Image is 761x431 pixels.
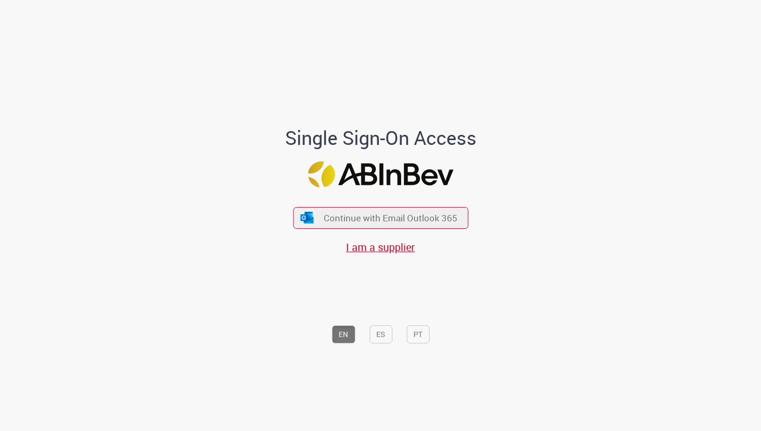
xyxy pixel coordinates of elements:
button: PT [407,325,429,343]
span: Continue with Email Outlook 365 [324,212,457,224]
h1: Single Sign-On Access [234,127,528,149]
button: ícone Azure/Microsoft 360 Continue with Email Outlook 365 [293,207,468,229]
img: ícone Azure/Microsoft 360 [300,212,315,223]
button: ES [369,325,392,343]
a: I am a supplier [346,240,415,254]
img: Logo ABInBev [308,161,453,187]
button: EN [332,325,355,343]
